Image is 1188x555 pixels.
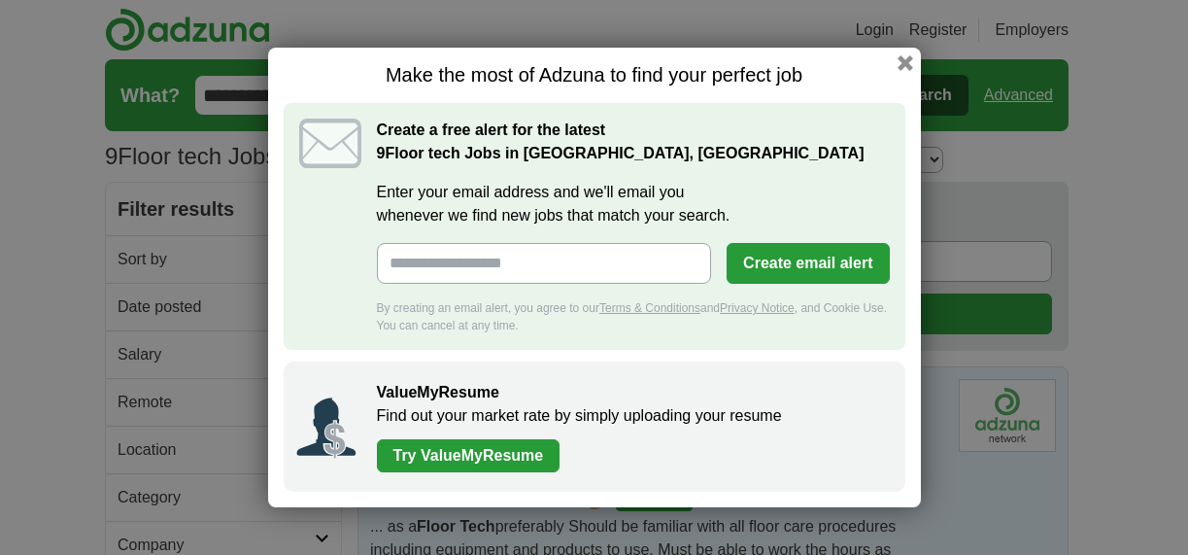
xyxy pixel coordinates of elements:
a: Terms & Conditions [599,301,700,315]
h1: Make the most of Adzuna to find your perfect job [284,63,905,87]
h2: ValueMyResume [377,381,886,404]
p: Find out your market rate by simply uploading your resume [377,404,886,428]
label: Enter your email address and we'll email you whenever we find new jobs that match your search. [377,181,890,227]
a: Try ValueMyResume [377,439,560,472]
div: By creating an email alert, you agree to our and , and Cookie Use. You can cancel at any time. [377,299,890,334]
a: Privacy Notice [720,301,795,315]
img: icon_email.svg [299,119,361,168]
strong: Floor tech Jobs in [GEOGRAPHIC_DATA], [GEOGRAPHIC_DATA] [377,145,865,161]
h2: Create a free alert for the latest [377,119,890,165]
span: 9 [377,142,386,165]
button: Create email alert [727,243,889,284]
